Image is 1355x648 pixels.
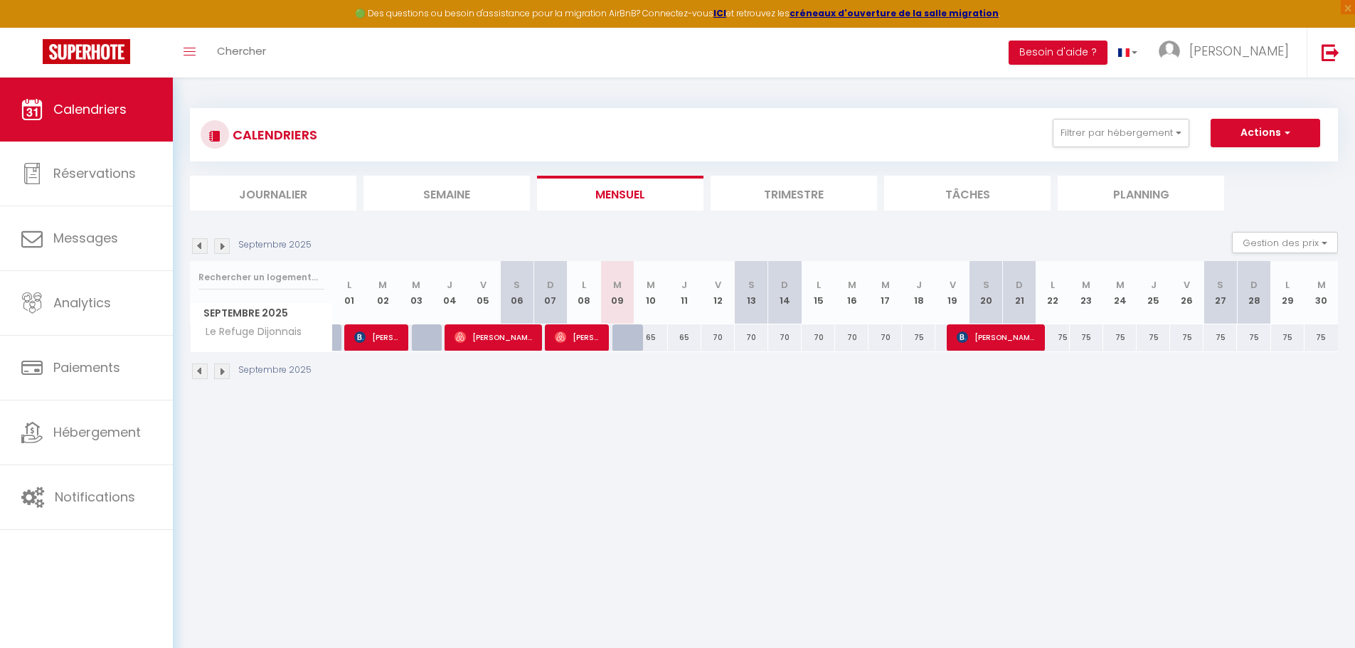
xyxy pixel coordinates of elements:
abbr: L [347,278,351,292]
div: 75 [1170,324,1203,351]
abbr: J [1151,278,1157,292]
div: 75 [1203,324,1237,351]
button: Besoin d'aide ? [1009,41,1107,65]
span: Réservations [53,164,136,182]
abbr: M [881,278,890,292]
h3: CALENDRIERS [229,119,317,151]
th: 25 [1137,261,1170,324]
th: 12 [701,261,735,324]
div: 70 [701,324,735,351]
a: Chercher [206,28,277,78]
th: 10 [634,261,667,324]
button: Filtrer par hébergement [1053,119,1189,147]
span: Notifications [55,488,135,506]
li: Journalier [190,176,356,211]
img: logout [1322,43,1339,61]
span: Analytics [53,294,111,312]
th: 05 [467,261,500,324]
abbr: L [817,278,821,292]
span: Calendriers [53,100,127,118]
th: 13 [735,261,768,324]
abbr: S [748,278,755,292]
th: 20 [969,261,1003,324]
th: 06 [500,261,533,324]
abbr: S [1217,278,1223,292]
img: Super Booking [43,39,130,64]
span: Chercher [217,43,266,58]
abbr: M [848,278,856,292]
li: Semaine [363,176,530,211]
abbr: D [1250,278,1258,292]
abbr: M [1116,278,1125,292]
span: [PERSON_NAME] [957,324,1035,351]
div: 75 [1271,324,1304,351]
abbr: J [447,278,452,292]
li: Planning [1058,176,1224,211]
div: 75 [1103,324,1137,351]
th: 04 [433,261,467,324]
li: Trimestre [711,176,877,211]
div: 75 [1304,324,1338,351]
button: Gestion des prix [1232,232,1338,253]
span: Le Refuge Dijonnais [193,324,305,340]
p: Septembre 2025 [238,363,312,377]
a: créneaux d'ouverture de la salle migration [790,7,999,19]
th: 30 [1304,261,1338,324]
div: 70 [868,324,902,351]
th: 28 [1237,261,1270,324]
th: 29 [1271,261,1304,324]
abbr: D [1016,278,1023,292]
abbr: L [1051,278,1055,292]
strong: ICI [713,7,726,19]
abbr: L [582,278,586,292]
abbr: S [514,278,520,292]
th: 03 [400,261,433,324]
th: 22 [1036,261,1070,324]
abbr: S [983,278,989,292]
th: 23 [1070,261,1103,324]
div: 75 [1137,324,1170,351]
div: 75 [1070,324,1103,351]
th: 14 [768,261,802,324]
th: 08 [567,261,600,324]
abbr: L [1285,278,1290,292]
div: 75 [902,324,935,351]
abbr: M [613,278,622,292]
abbr: J [681,278,687,292]
div: 75 [1237,324,1270,351]
p: Septembre 2025 [238,238,312,252]
span: [PERSON_NAME] [455,324,533,351]
button: Actions [1211,119,1320,147]
span: Hébergement [53,423,141,441]
li: Mensuel [537,176,703,211]
th: 26 [1170,261,1203,324]
th: 01 [333,261,366,324]
div: 70 [735,324,768,351]
li: Tâches [884,176,1051,211]
span: [PERSON_NAME] [354,324,399,351]
th: 19 [935,261,969,324]
th: 27 [1203,261,1237,324]
th: 18 [902,261,935,324]
abbr: M [1317,278,1326,292]
abbr: M [647,278,655,292]
abbr: D [781,278,788,292]
span: Septembre 2025 [191,303,332,324]
th: 24 [1103,261,1137,324]
div: 75 [1036,324,1070,351]
span: [PERSON_NAME] [555,324,600,351]
span: [PERSON_NAME] [1189,42,1289,60]
abbr: D [547,278,554,292]
abbr: M [378,278,387,292]
img: ... [1159,41,1180,62]
abbr: V [1184,278,1190,292]
th: 02 [366,261,400,324]
abbr: V [715,278,721,292]
div: 65 [634,324,667,351]
th: 11 [668,261,701,324]
div: 65 [668,324,701,351]
a: ... [PERSON_NAME] [1148,28,1307,78]
abbr: M [1082,278,1090,292]
div: 70 [802,324,835,351]
div: 70 [768,324,802,351]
